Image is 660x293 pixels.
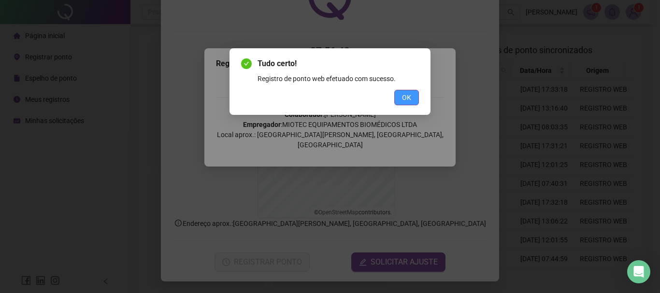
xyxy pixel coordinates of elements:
button: OK [394,90,419,105]
span: check-circle [241,58,252,69]
div: Registro de ponto web efetuado com sucesso. [258,73,419,84]
span: OK [402,92,411,103]
div: Open Intercom Messenger [627,260,650,283]
span: Tudo certo! [258,58,419,70]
